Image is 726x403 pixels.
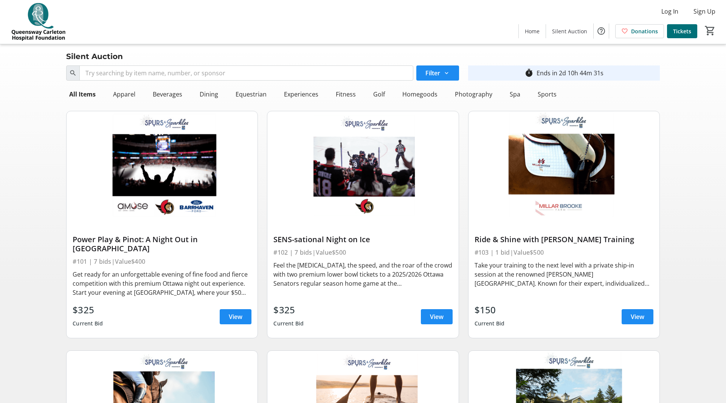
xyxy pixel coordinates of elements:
div: Get ready for an unforgettable evening of fine food and fierce competition with this premium Otta... [73,270,251,297]
a: Tickets [667,24,697,38]
div: $325 [273,303,304,317]
div: Ride & Shine with [PERSON_NAME] Training [475,235,653,244]
span: Silent Auction [552,27,587,35]
button: Filter [416,65,459,81]
img: Ride & Shine with Millar Brooke Training [468,111,659,219]
div: Current Bid [73,317,103,330]
img: Power Play & Pinot: A Night Out in Ottawa [67,111,258,219]
span: Log In [661,7,678,16]
div: Dining [197,87,221,102]
span: Filter [425,68,440,78]
div: All Items [66,87,99,102]
button: Log In [655,5,684,17]
button: Cart [703,24,717,37]
span: View [430,312,444,321]
span: Sign Up [693,7,715,16]
a: View [421,309,453,324]
mat-icon: timer_outline [524,68,534,78]
div: Photography [452,87,495,102]
button: Sign Up [687,5,721,17]
div: Current Bid [475,317,505,330]
a: Silent Auction [546,24,593,38]
div: Sports [535,87,560,102]
div: SENS-sational Night on Ice [273,235,452,244]
div: Silent Auction [62,50,127,62]
div: Apparel [110,87,138,102]
div: Current Bid [273,317,304,330]
span: Donations [631,27,658,35]
div: #101 | 7 bids | Value $400 [73,256,251,267]
a: View [220,309,251,324]
div: Homegoods [399,87,441,102]
img: QCH Foundation's Logo [5,3,72,41]
div: Golf [370,87,388,102]
div: Equestrian [233,87,270,102]
div: Ends in 2d 10h 44m 31s [537,68,603,78]
span: Tickets [673,27,691,35]
div: Experiences [281,87,321,102]
div: Take your training to the next level with a private ship-in session at the renowned [PERSON_NAME]... [475,261,653,288]
a: Home [519,24,546,38]
div: Spa [507,87,523,102]
div: Fitness [333,87,359,102]
img: SENS-sational Night on Ice [267,111,458,219]
div: Feel the [MEDICAL_DATA], the speed, and the roar of the crowd with two premium lower bowl tickets... [273,261,452,288]
div: $150 [475,303,505,317]
a: View [622,309,653,324]
div: Beverages [150,87,185,102]
div: $325 [73,303,103,317]
div: #102 | 7 bids | Value $500 [273,247,452,258]
span: View [631,312,644,321]
div: #103 | 1 bid | Value $500 [475,247,653,258]
button: Help [594,23,609,39]
span: View [229,312,242,321]
a: Donations [615,24,664,38]
div: Power Play & Pinot: A Night Out in [GEOGRAPHIC_DATA] [73,235,251,253]
input: Try searching by item name, number, or sponsor [79,65,413,81]
span: Home [525,27,540,35]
